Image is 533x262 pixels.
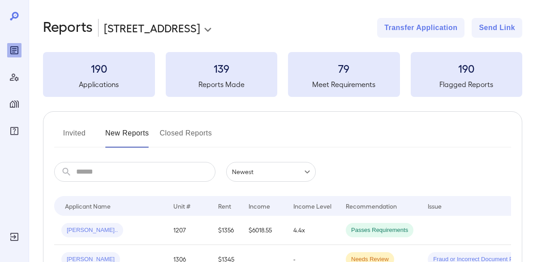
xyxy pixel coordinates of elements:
[211,216,241,245] td: $1356
[411,61,523,75] h3: 190
[7,97,21,111] div: Manage Properties
[104,21,200,35] p: [STREET_ADDRESS]
[166,216,211,245] td: 1207
[43,79,155,90] h5: Applications
[7,70,21,84] div: Manage Users
[249,201,270,211] div: Income
[428,201,442,211] div: Issue
[166,61,278,75] h3: 139
[43,18,93,38] h2: Reports
[346,201,397,211] div: Recommendation
[173,201,190,211] div: Unit #
[346,226,413,235] span: Passes Requirements
[288,61,400,75] h3: 79
[293,201,331,211] div: Income Level
[472,18,522,38] button: Send Link
[43,61,155,75] h3: 190
[288,79,400,90] h5: Meet Requirements
[377,18,464,38] button: Transfer Application
[61,226,123,235] span: [PERSON_NAME]..
[166,79,278,90] h5: Reports Made
[65,201,111,211] div: Applicant Name
[411,79,523,90] h5: Flagged Reports
[286,216,339,245] td: 4.4x
[218,201,232,211] div: Rent
[7,43,21,57] div: Reports
[43,52,522,97] summary: 190Applications139Reports Made79Meet Requirements190Flagged Reports
[241,216,286,245] td: $6018.55
[160,126,212,148] button: Closed Reports
[7,230,21,244] div: Log Out
[226,162,316,182] div: Newest
[7,124,21,138] div: FAQ
[54,126,95,148] button: Invited
[105,126,149,148] button: New Reports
